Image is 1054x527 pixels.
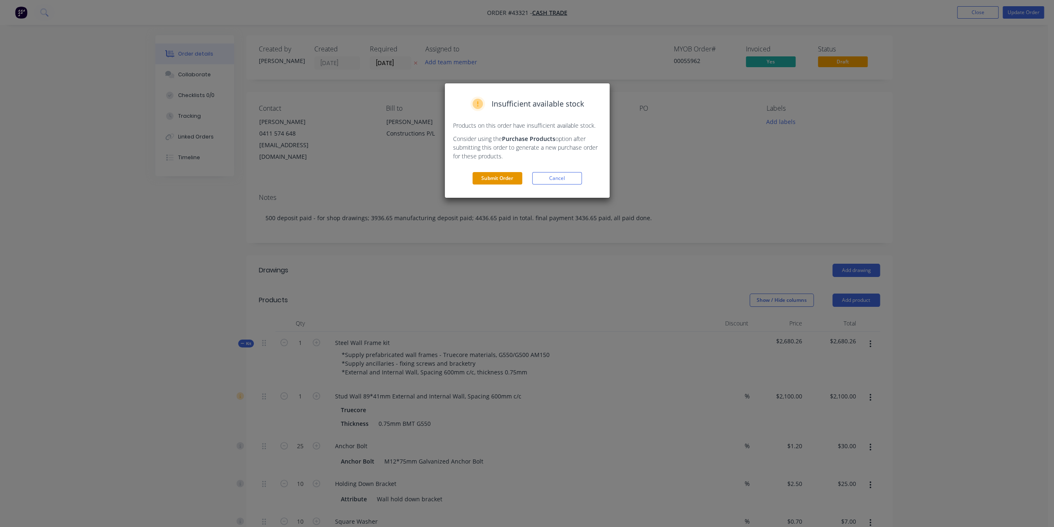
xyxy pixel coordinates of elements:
[473,172,522,185] button: Submit Order
[502,135,555,143] strong: Purchase Products
[492,98,584,109] span: Insufficient available stock
[453,134,601,160] p: Consider using the option after submitting this order to generate a new purchase order for these ...
[453,121,601,130] p: Products on this order have insufficient available stock.
[532,172,582,185] button: Cancel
